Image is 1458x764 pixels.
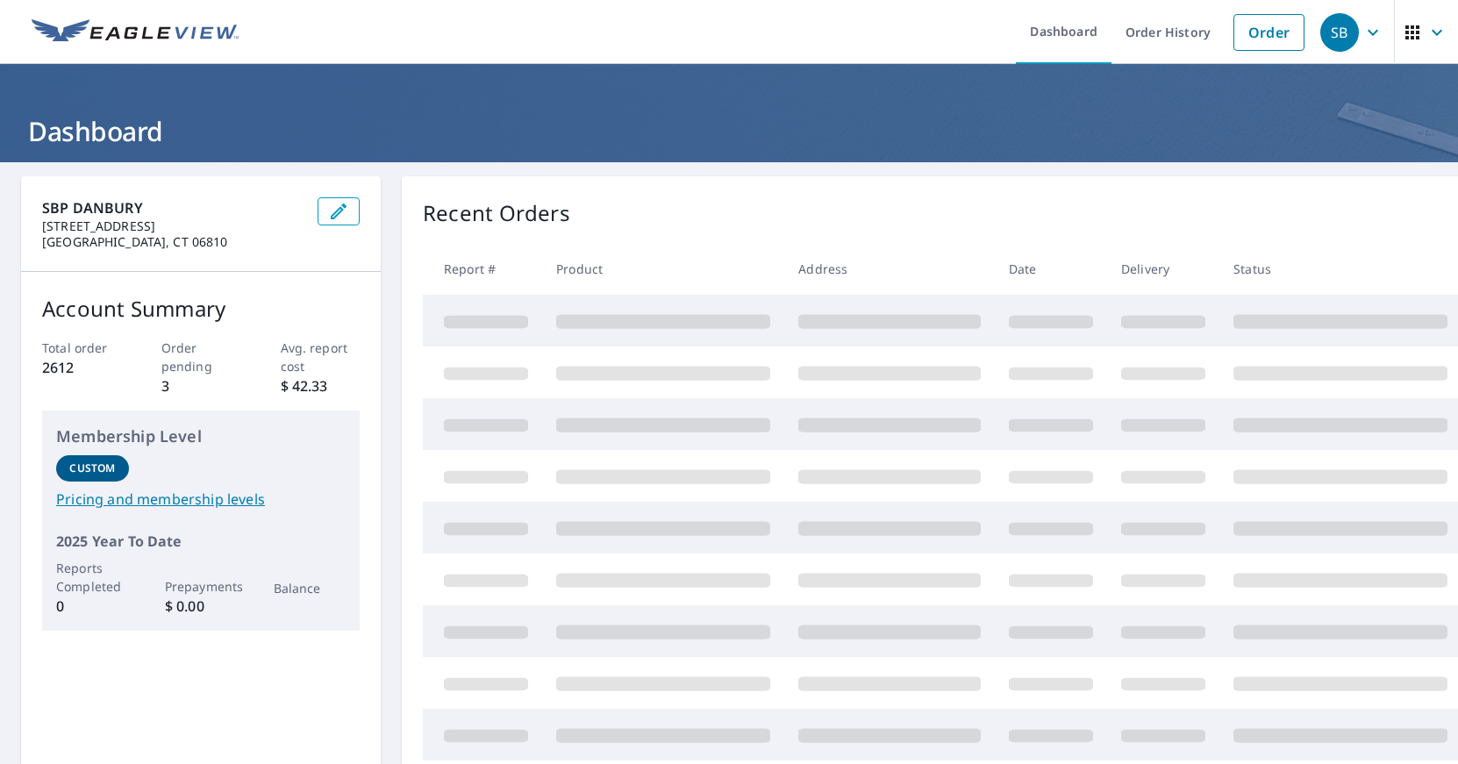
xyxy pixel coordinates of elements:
img: EV Logo [32,19,239,46]
th: Delivery [1107,243,1219,295]
p: 2612 [42,357,122,378]
div: SB [1320,13,1359,52]
th: Date [995,243,1107,295]
th: Product [542,243,784,295]
p: 2025 Year To Date [56,531,346,552]
p: $ 42.33 [281,375,361,396]
h1: Dashboard [21,113,1437,149]
th: Report # [423,243,542,295]
p: Total order [42,339,122,357]
p: 0 [56,596,129,617]
p: Avg. report cost [281,339,361,375]
p: Custom [69,461,115,476]
p: $ 0.00 [165,596,238,617]
p: [STREET_ADDRESS] [42,218,304,234]
p: Reports Completed [56,559,129,596]
a: Order [1233,14,1304,51]
p: Membership Level [56,425,346,448]
p: 3 [161,375,241,396]
p: Recent Orders [423,197,570,229]
p: Order pending [161,339,241,375]
p: Prepayments [165,577,238,596]
p: Account Summary [42,293,360,325]
th: Address [784,243,995,295]
a: Pricing and membership levels [56,489,346,510]
p: Balance [274,579,347,597]
p: SBP DANBURY [42,197,304,218]
p: [GEOGRAPHIC_DATA], CT 06810 [42,234,304,250]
